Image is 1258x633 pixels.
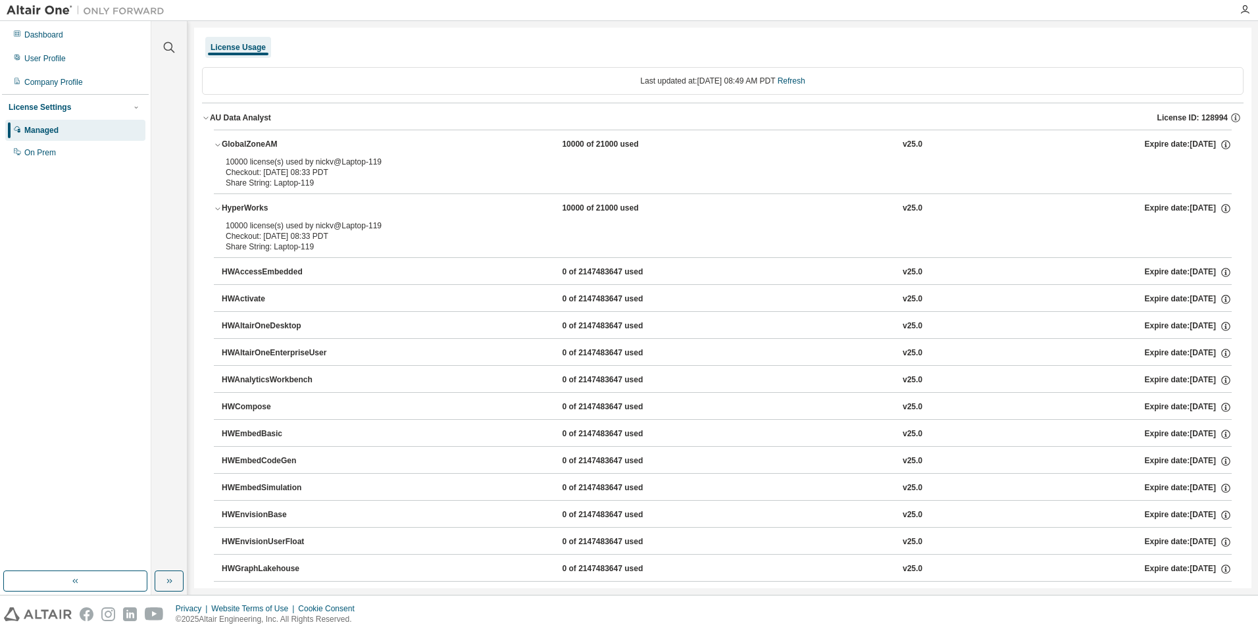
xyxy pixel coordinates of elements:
div: Expire date: [DATE] [1144,536,1231,548]
div: 0 of 2147483647 used [562,374,680,386]
div: HWEnvisionBase [222,509,340,521]
div: 0 of 2147483647 used [562,428,680,440]
div: On Prem [24,147,56,158]
div: v25.0 [903,347,922,359]
div: Checkout: [DATE] 08:33 PDT [226,231,1188,241]
button: HyperWorks10000 of 21000 usedv25.0Expire date:[DATE] [214,194,1232,223]
div: v25.0 [903,482,922,494]
div: v25.0 [903,563,922,575]
div: Expire date: [DATE] [1144,347,1231,359]
div: Dashboard [24,30,63,40]
div: Expire date: [DATE] [1144,509,1231,521]
a: Refresh [778,76,805,86]
div: User Profile [24,53,66,64]
div: License Settings [9,102,71,113]
div: Expire date: [DATE] [1144,455,1231,467]
button: HWCompose0 of 2147483647 usedv25.0Expire date:[DATE] [222,393,1232,422]
div: 0 of 2147483647 used [562,455,680,467]
button: AU Data AnalystLicense ID: 128994 [202,103,1244,132]
img: facebook.svg [80,607,93,621]
img: linkedin.svg [123,607,137,621]
div: GlobalZoneAM [222,139,340,151]
div: HyperWorks [222,203,340,215]
div: 0 of 2147483647 used [562,266,680,278]
div: 0 of 2147483647 used [562,482,680,494]
button: HWEnvisionUserFloat0 of 2147483647 usedv25.0Expire date:[DATE] [222,528,1232,557]
div: HWAnalyticsWorkbench [222,374,340,386]
div: v25.0 [903,401,922,413]
div: Expire date: [DATE] [1144,563,1231,575]
div: v25.0 [903,374,922,386]
div: v25.0 [903,266,922,278]
button: HWAltairOneEnterpriseUser0 of 2147483647 usedv25.0Expire date:[DATE] [222,339,1232,368]
div: HWEmbedCodeGen [222,455,340,467]
div: HWAltairOneDesktop [222,320,340,332]
span: License ID: 128994 [1157,113,1228,123]
div: AU Data Analyst [210,113,271,123]
div: v25.0 [903,509,922,521]
div: 10000 of 21000 used [562,139,680,151]
div: Expire date: [DATE] [1144,428,1231,440]
div: Checkout: [DATE] 08:33 PDT [226,167,1188,178]
div: 0 of 2147483647 used [562,536,680,548]
div: License Usage [211,42,266,53]
div: Company Profile [24,77,83,88]
button: HWAccessEmbedded0 of 2147483647 usedv25.0Expire date:[DATE] [222,258,1232,287]
div: 0 of 2147483647 used [562,509,680,521]
button: GlobalZoneAM10000 of 21000 usedv25.0Expire date:[DATE] [214,130,1232,159]
div: Expire date: [DATE] [1144,266,1231,278]
div: v25.0 [903,536,922,548]
p: © 2025 Altair Engineering, Inc. All Rights Reserved. [176,614,363,625]
div: 0 of 2147483647 used [562,401,680,413]
img: Altair One [7,4,171,17]
div: v25.0 [903,320,922,332]
div: 0 of 2147483647 used [562,293,680,305]
div: HWGraphLakehouse [222,563,340,575]
div: Managed [24,125,59,136]
img: altair_logo.svg [4,607,72,621]
div: HWAccessEmbedded [222,266,340,278]
button: HWGraphStudio0 of 2147483647 usedv25.0Expire date:[DATE] [222,582,1232,611]
div: 0 of 2147483647 used [562,347,680,359]
button: HWEnvisionBase0 of 2147483647 usedv25.0Expire date:[DATE] [222,501,1232,530]
button: HWAnalyticsWorkbench0 of 2147483647 usedv25.0Expire date:[DATE] [222,366,1232,395]
div: Website Terms of Use [211,603,298,614]
button: HWEmbedCodeGen0 of 2147483647 usedv25.0Expire date:[DATE] [222,447,1232,476]
div: 10000 of 21000 used [562,203,680,215]
div: v25.0 [903,293,922,305]
div: Expire date: [DATE] [1144,482,1231,494]
div: Share String: Laptop-119 [226,241,1188,252]
div: HWEmbedBasic [222,428,340,440]
div: v25.0 [903,203,922,215]
div: Expire date: [DATE] [1144,374,1231,386]
div: Expire date: [DATE] [1144,203,1231,215]
div: Cookie Consent [298,603,362,614]
button: HWEmbedSimulation0 of 2147483647 usedv25.0Expire date:[DATE] [222,474,1232,503]
button: HWActivate0 of 2147483647 usedv25.0Expire date:[DATE] [222,285,1232,314]
div: v25.0 [903,428,922,440]
div: 0 of 2147483647 used [562,320,680,332]
div: Last updated at: [DATE] 08:49 AM PDT [202,67,1244,95]
div: HWCompose [222,401,340,413]
div: HWActivate [222,293,340,305]
button: HWEmbedBasic0 of 2147483647 usedv25.0Expire date:[DATE] [222,420,1232,449]
div: Expire date: [DATE] [1144,320,1231,332]
div: Privacy [176,603,211,614]
button: HWAltairOneDesktop0 of 2147483647 usedv25.0Expire date:[DATE] [222,312,1232,341]
div: 10000 license(s) used by nickv@Laptop-119 [226,157,1188,167]
div: v25.0 [903,139,922,151]
div: v25.0 [903,455,922,467]
div: 0 of 2147483647 used [562,563,680,575]
img: instagram.svg [101,607,115,621]
div: Share String: Laptop-119 [226,178,1188,188]
div: Expire date: [DATE] [1144,293,1231,305]
img: youtube.svg [145,607,164,621]
div: HWEmbedSimulation [222,482,340,494]
div: HWEnvisionUserFloat [222,536,340,548]
div: Expire date: [DATE] [1144,139,1231,151]
div: Expire date: [DATE] [1144,401,1231,413]
div: HWAltairOneEnterpriseUser [222,347,340,359]
button: HWGraphLakehouse0 of 2147483647 usedv25.0Expire date:[DATE] [222,555,1232,584]
div: 10000 license(s) used by nickv@Laptop-119 [226,220,1188,231]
